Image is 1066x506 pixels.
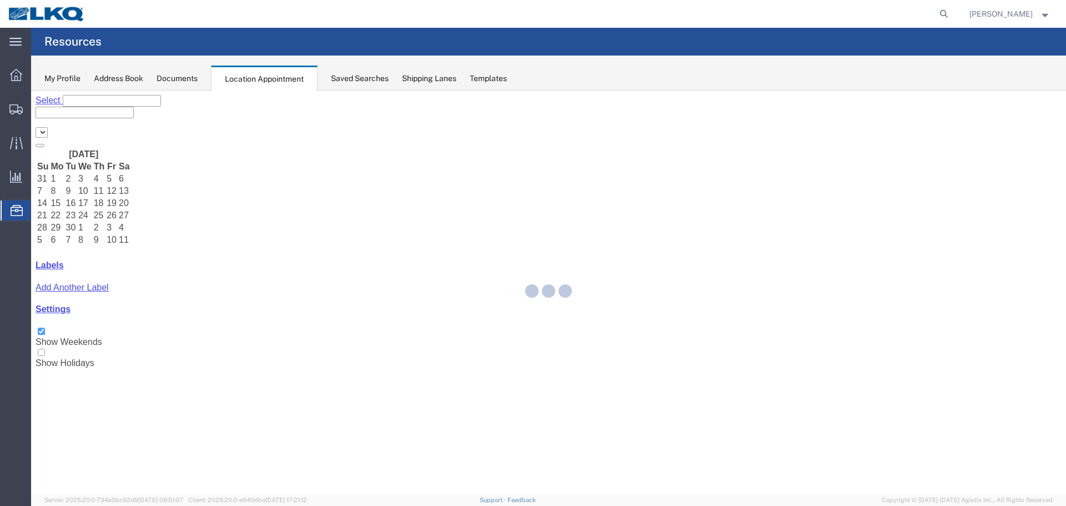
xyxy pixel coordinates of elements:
[969,7,1051,21] button: [PERSON_NAME]
[19,107,33,118] td: 15
[331,73,389,84] div: Saved Searches
[6,83,18,94] td: 31
[47,144,61,155] td: 8
[138,497,183,503] span: [DATE] 09:51:07
[75,71,86,82] th: Fr
[62,107,74,118] td: 18
[7,237,14,244] input: Show Weekends
[75,132,86,143] td: 3
[44,28,102,56] h4: Resources
[75,83,86,94] td: 5
[34,119,46,131] td: 23
[4,258,63,277] label: Show Holidays
[6,71,18,82] th: Su
[4,192,78,202] a: Add Another Label
[19,71,33,82] th: Mo
[4,237,71,256] label: Show Weekends
[62,119,74,131] td: 25
[265,497,307,503] span: [DATE] 17:21:12
[47,83,61,94] td: 3
[47,71,61,82] th: We
[7,258,14,265] input: Show Holidays
[87,144,99,155] td: 11
[6,132,18,143] td: 28
[19,83,33,94] td: 1
[4,5,29,14] span: Select
[47,107,61,118] td: 17
[19,58,86,69] th: [DATE]
[19,119,33,131] td: 22
[94,73,143,84] div: Address Book
[44,73,81,84] div: My Profile
[34,95,46,106] td: 9
[62,83,74,94] td: 4
[75,119,86,131] td: 26
[6,144,18,155] td: 5
[87,71,99,82] th: Sa
[87,95,99,106] td: 13
[87,83,99,94] td: 6
[75,107,86,118] td: 19
[19,132,33,143] td: 29
[34,144,46,155] td: 7
[62,95,74,106] td: 11
[969,8,1033,20] span: William Haney
[62,132,74,143] td: 2
[62,71,74,82] th: Th
[75,95,86,106] td: 12
[8,6,86,22] img: logo
[47,95,61,106] td: 10
[4,5,32,14] a: Select
[19,95,33,106] td: 8
[62,144,74,155] td: 9
[882,495,1053,505] span: Copyright © [DATE]-[DATE] Agistix Inc., All Rights Reserved
[470,73,507,84] div: Templates
[44,497,183,503] span: Server: 2025.20.0-734e5bc92d9
[6,119,18,131] td: 21
[47,119,61,131] td: 24
[211,66,318,91] div: Location Appointment
[480,497,507,503] a: Support
[75,144,86,155] td: 10
[402,73,456,84] div: Shipping Lanes
[34,132,46,143] td: 30
[34,83,46,94] td: 2
[4,214,39,223] a: Settings
[87,119,99,131] td: 27
[6,107,18,118] td: 14
[34,107,46,118] td: 16
[47,132,61,143] td: 1
[6,95,18,106] td: 7
[507,497,536,503] a: Feedback
[157,73,198,84] div: Documents
[188,497,307,503] span: Client: 2025.20.0-e640dba
[87,132,99,143] td: 4
[87,107,99,118] td: 20
[19,144,33,155] td: 6
[4,170,33,179] a: Labels
[34,71,46,82] th: Tu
